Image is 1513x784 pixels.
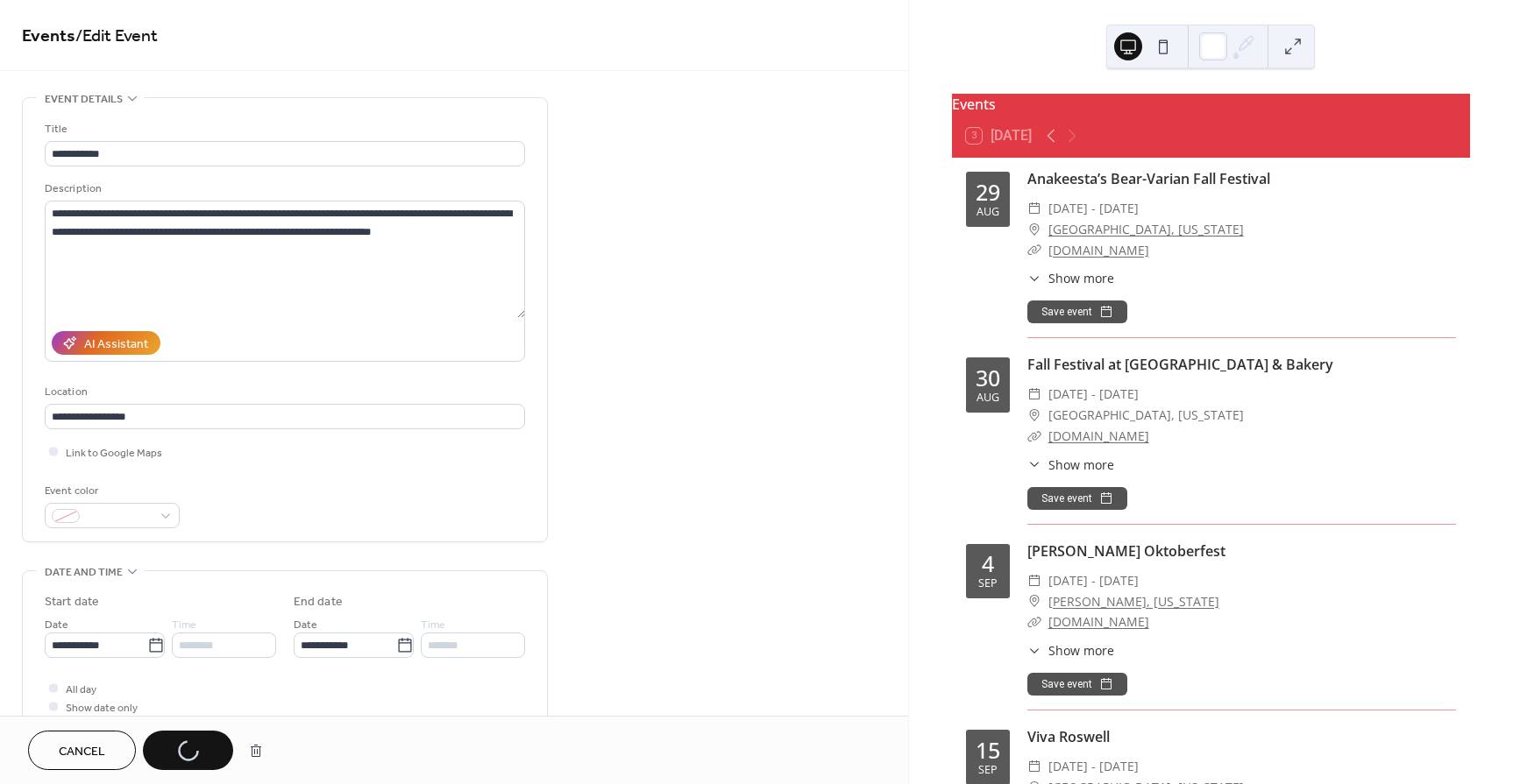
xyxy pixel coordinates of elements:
[1027,673,1127,696] button: Save event
[22,19,75,53] a: Events
[28,731,136,770] button: Cancel
[45,383,522,401] div: Location
[1027,405,1041,426] div: ​
[294,616,317,634] span: Date
[84,335,148,354] div: AI Assistant
[1027,300,1127,323] button: Save event
[1027,570,1041,591] div: ​
[1048,269,1114,287] span: Show more
[1027,641,1114,660] button: ​Show more
[1027,269,1114,287] button: ​Show more
[1027,269,1041,287] div: ​
[1027,219,1041,240] div: ​
[45,616,68,634] span: Date
[1048,219,1244,240] a: [GEOGRAPHIC_DATA], [US_STATE]
[982,553,994,575] div: 4
[1048,570,1139,591] span: [DATE] - [DATE]
[1027,384,1041,405] div: ​
[1027,198,1041,219] div: ​
[172,616,196,634] span: Time
[1048,456,1114,474] span: Show more
[1027,456,1041,474] div: ​
[1027,591,1041,612] div: ​
[45,90,123,109] span: Event details
[977,392,999,404] div: Aug
[45,482,176,500] div: Event color
[1027,756,1041,777] div: ​
[1027,611,1041,632] div: ​
[1027,541,1225,561] a: [PERSON_NAME] Oktoberfest
[1027,355,1333,374] a: Fall Festival at [GEOGRAPHIC_DATA] & Bakery
[1027,240,1041,261] div: ​
[1048,242,1149,258] a: [DOMAIN_NAME]
[45,180,522,198] div: Description
[978,765,998,776] div: Sep
[1048,756,1139,777] span: [DATE] - [DATE]
[978,578,998,590] div: Sep
[52,331,160,355] button: AI Assistant
[45,593,99,611] div: Start date
[1048,613,1149,630] a: [DOMAIN_NAME]
[45,563,123,582] span: Date and time
[75,19,158,53] span: / Edit Event
[294,593,343,611] div: End date
[976,739,1000,761] div: 15
[45,120,522,138] div: Title
[1027,487,1127,510] button: Save event
[1048,405,1244,426] span: [GEOGRAPHIC_DATA], [US_STATE]
[1027,456,1114,474] button: ​Show more
[59,743,105,761] span: Cancel
[1027,727,1110,746] a: Viva Roswell
[1048,384,1139,405] span: [DATE] - [DATE]
[1048,427,1149,444] a: [DOMAIN_NAME]
[952,94,1470,115] div: Events
[1027,641,1041,660] div: ​
[66,444,162,463] span: Link to Google Maps
[977,207,999,218] div: Aug
[976,181,1000,203] div: 29
[421,616,445,634] span: Time
[1027,426,1041,447] div: ​
[66,681,96,699] span: All day
[1048,198,1139,219] span: [DATE] - [DATE]
[66,699,138,717] span: Show date only
[1027,169,1270,188] a: Anakeesta’s Bear-Varian Fall Festival
[1048,591,1219,612] a: [PERSON_NAME], [US_STATE]
[1048,641,1114,660] span: Show more
[976,367,1000,389] div: 30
